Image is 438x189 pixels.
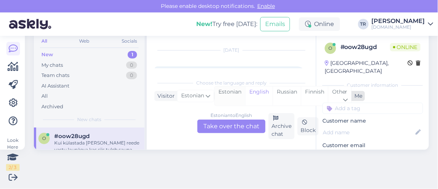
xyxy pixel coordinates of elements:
span: #oow28ugd [54,133,90,140]
input: Add name [323,128,414,137]
div: AI Assistant [41,82,69,90]
div: # oow28ugd [340,43,390,52]
div: Archived [41,103,63,111]
button: Emails [260,17,290,31]
div: 1 [128,51,137,58]
div: English [245,86,273,106]
div: Look Here [6,137,20,171]
span: New chats [77,116,101,123]
div: 0 [126,72,137,79]
div: TR [358,19,369,29]
div: My chats [41,61,63,69]
div: Take over the chat [197,120,266,133]
a: [PERSON_NAME][DOMAIN_NAME] [372,18,433,30]
div: Request email [322,149,366,160]
span: Estonian [181,92,204,100]
input: Add a tag [322,103,423,114]
div: 2 / 3 [6,164,20,171]
span: Other [332,88,348,95]
div: New [41,51,53,58]
div: Finnish [301,86,328,106]
div: Estonian to English [211,112,252,119]
div: Kui külastada [PERSON_NAME] reede vastu laupäeva kas siis tuleb sauna kompleks eraldi juurde osta? [54,140,140,153]
span: o [328,45,332,51]
span: Online [390,43,421,51]
div: Try free [DATE]: [196,20,257,29]
div: Web [78,36,91,46]
div: All [41,92,48,100]
div: Visitor [154,92,175,100]
div: Archive chat [269,113,295,139]
div: 0 [126,61,137,69]
div: [GEOGRAPHIC_DATA], [GEOGRAPHIC_DATA] [325,59,408,75]
span: o [42,135,46,141]
div: Customer information [322,82,423,89]
div: Socials [120,36,139,46]
div: [PERSON_NAME] [372,18,425,24]
div: Russian [273,86,301,106]
div: Team chats [41,72,69,79]
div: Estonian [215,86,245,106]
div: [DATE] [154,47,308,54]
div: [DOMAIN_NAME] [372,24,425,30]
p: Customer tags [322,93,423,101]
div: Me [352,92,363,100]
div: Choose the language and reply [154,80,308,86]
p: Customer email [322,141,423,149]
b: New! [196,20,212,28]
div: Online [299,17,340,31]
p: Customer name [322,117,423,125]
div: All [40,36,49,46]
div: Block [298,117,319,135]
span: Enable [255,3,277,9]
